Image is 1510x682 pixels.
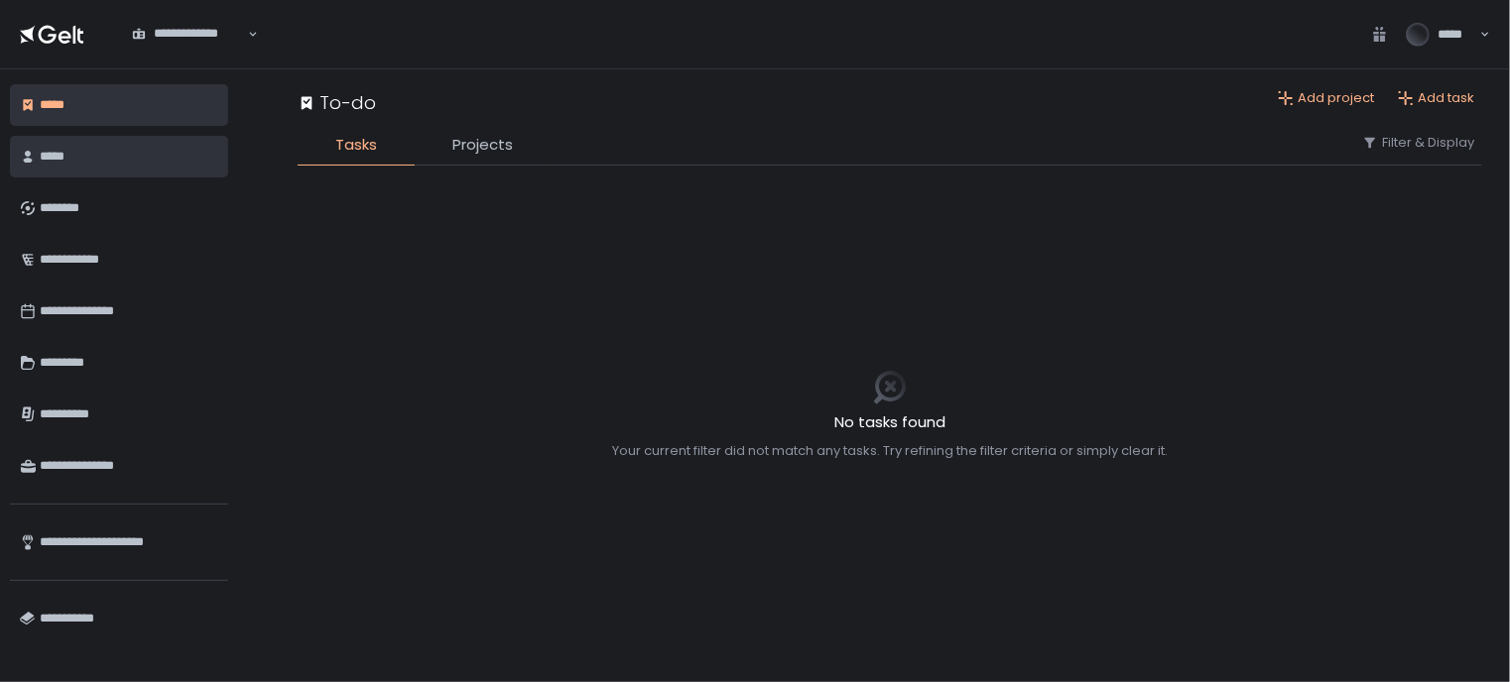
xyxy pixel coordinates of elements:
input: Search for option [132,43,246,62]
div: To-do [298,89,376,116]
button: Add project [1278,89,1374,107]
div: Your current filter did not match any tasks. Try refining the filter criteria or simply clear it. [612,442,1168,460]
div: Search for option [119,14,258,56]
button: Add task [1398,89,1474,107]
span: Projects [452,134,513,157]
h2: No tasks found [612,411,1168,434]
span: Tasks [335,134,377,157]
button: Filter & Display [1362,134,1474,152]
